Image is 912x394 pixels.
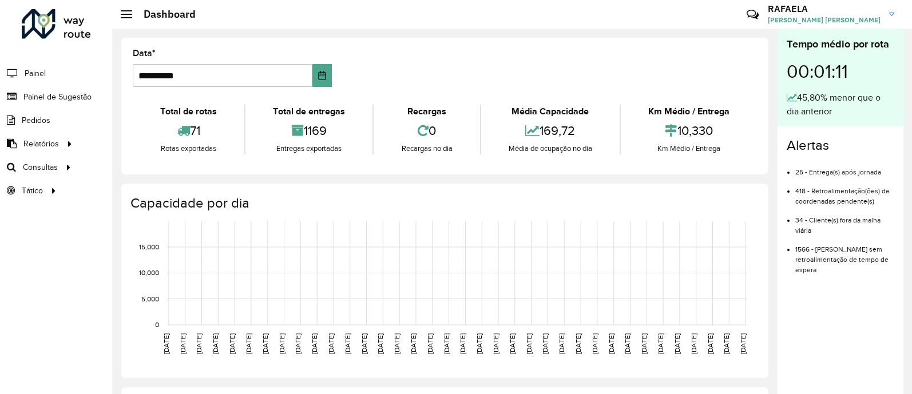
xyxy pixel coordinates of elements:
[376,118,477,143] div: 0
[278,333,286,354] text: [DATE]
[492,333,499,354] text: [DATE]
[509,333,516,354] text: [DATE]
[130,195,757,212] h4: Capacidade por dia
[624,143,754,154] div: Km Médio / Entrega
[136,143,241,154] div: Rotas exportadas
[212,333,219,354] text: [DATE]
[443,333,450,354] text: [DATE]
[426,333,434,354] text: [DATE]
[139,269,159,276] text: 10,000
[558,333,565,354] text: [DATE]
[22,114,50,126] span: Pedidos
[23,161,58,173] span: Consultas
[25,67,46,79] span: Painel
[624,333,631,354] text: [DATE]
[795,158,894,177] li: 25 - Entrega(s) após jornada
[155,321,159,328] text: 0
[311,333,318,354] text: [DATE]
[608,333,615,354] text: [DATE]
[22,185,43,197] span: Tático
[327,333,335,354] text: [DATE]
[376,333,384,354] text: [DATE]
[133,46,156,60] label: Data
[640,333,648,354] text: [DATE]
[179,333,187,354] text: [DATE]
[740,2,765,27] a: Contato Rápido
[787,37,894,52] div: Tempo médio por rota
[768,3,881,14] h3: RAFAELA
[294,333,302,354] text: [DATE]
[248,105,370,118] div: Total de entregas
[795,206,894,236] li: 34 - Cliente(s) fora da malha viária
[245,333,252,354] text: [DATE]
[787,137,894,154] h4: Alertas
[768,15,881,25] span: [PERSON_NAME] [PERSON_NAME]
[162,333,170,354] text: [DATE]
[624,105,754,118] div: Km Médio / Entrega
[484,118,617,143] div: 169,72
[248,118,370,143] div: 1169
[795,236,894,275] li: 1566 - [PERSON_NAME] sem retroalimentação de tempo de espera
[475,333,483,354] text: [DATE]
[673,333,681,354] text: [DATE]
[624,118,754,143] div: 10,330
[376,105,477,118] div: Recargas
[376,143,477,154] div: Recargas no dia
[23,138,59,150] span: Relatórios
[23,91,92,103] span: Painel de Sugestão
[132,8,196,21] h2: Dashboard
[195,333,203,354] text: [DATE]
[795,177,894,206] li: 418 - Retroalimentação(ões) de coordenadas pendente(s)
[707,333,714,354] text: [DATE]
[787,91,894,118] div: 45,80% menor que o dia anterior
[723,333,730,354] text: [DATE]
[139,243,159,250] text: 15,000
[459,333,466,354] text: [DATE]
[525,333,533,354] text: [DATE]
[484,105,617,118] div: Média Capacidade
[261,333,269,354] text: [DATE]
[787,52,894,91] div: 00:01:11
[739,333,747,354] text: [DATE]
[657,333,664,354] text: [DATE]
[141,295,159,303] text: 5,000
[393,333,401,354] text: [DATE]
[248,143,370,154] div: Entregas exportadas
[360,333,368,354] text: [DATE]
[136,105,241,118] div: Total de rotas
[591,333,598,354] text: [DATE]
[228,333,236,354] text: [DATE]
[136,118,241,143] div: 71
[410,333,417,354] text: [DATE]
[484,143,617,154] div: Média de ocupação no dia
[541,333,549,354] text: [DATE]
[690,333,697,354] text: [DATE]
[574,333,582,354] text: [DATE]
[344,333,351,354] text: [DATE]
[312,64,332,87] button: Choose Date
